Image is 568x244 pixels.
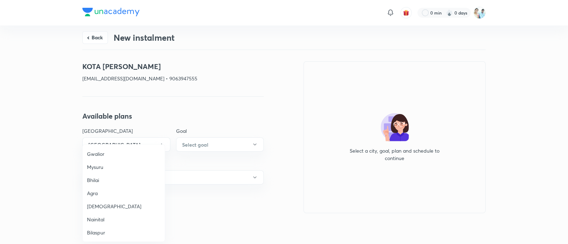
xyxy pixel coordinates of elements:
span: Nainital [87,216,160,223]
span: [DEMOGRAPHIC_DATA] [87,203,160,210]
span: Bilaspur [87,229,160,236]
span: Agra [87,189,160,197]
span: Bhilai [87,176,160,184]
span: Mysuru [87,163,160,171]
span: Gwalior [87,150,160,158]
